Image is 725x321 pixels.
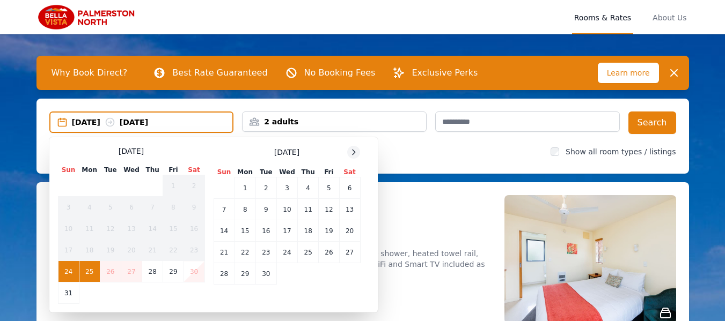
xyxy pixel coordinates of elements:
[121,240,142,261] td: 20
[121,165,142,175] th: Wed
[339,242,360,263] td: 27
[184,240,204,261] td: 23
[79,197,100,218] td: 4
[319,167,339,177] th: Fri
[214,220,235,242] td: 14
[184,175,204,197] td: 2
[298,220,319,242] td: 18
[214,167,235,177] th: Sun
[339,220,360,242] td: 20
[184,261,204,282] td: 30
[58,197,79,218] td: 3
[100,240,121,261] td: 19
[255,242,276,263] td: 23
[43,62,136,84] span: Why Book Direct?
[121,197,142,218] td: 6
[214,242,235,263] td: 21
[235,242,255,263] td: 22
[412,66,478,79] p: Exclusive Perks
[100,165,121,175] th: Tue
[58,261,79,282] td: 24
[214,199,235,220] td: 7
[276,167,297,177] th: Wed
[172,66,267,79] p: Best Rate Guaranteed
[235,167,255,177] th: Mon
[319,220,339,242] td: 19
[255,167,276,177] th: Tue
[255,199,276,220] td: 9
[566,147,676,156] label: Show all room types / listings
[121,218,142,240] td: 13
[598,63,659,83] span: Learn more
[163,197,184,218] td: 8
[184,218,204,240] td: 16
[163,165,184,175] th: Fri
[184,165,204,175] th: Sat
[298,177,319,199] td: 4
[142,261,163,282] td: 28
[298,242,319,263] td: 25
[163,240,184,261] td: 22
[243,116,426,127] div: 2 adults
[121,261,142,282] td: 27
[255,220,276,242] td: 16
[36,4,140,30] img: Bella Vista Palmerston North
[79,240,100,261] td: 18
[255,177,276,199] td: 2
[184,197,204,218] td: 9
[163,261,184,282] td: 29
[119,146,144,156] span: [DATE]
[58,218,79,240] td: 10
[319,177,339,199] td: 5
[304,66,376,79] p: No Booking Fees
[100,218,121,240] td: 12
[298,199,319,220] td: 11
[339,177,360,199] td: 6
[628,111,676,134] button: Search
[142,218,163,240] td: 14
[235,177,255,199] td: 1
[142,240,163,261] td: 21
[100,197,121,218] td: 5
[58,165,79,175] th: Sun
[274,147,299,158] span: [DATE]
[319,242,339,263] td: 26
[79,218,100,240] td: 11
[142,197,163,218] td: 7
[79,165,100,175] th: Mon
[235,220,255,242] td: 15
[142,165,163,175] th: Thu
[298,167,319,177] th: Thu
[214,263,235,285] td: 28
[163,218,184,240] td: 15
[276,177,297,199] td: 3
[255,263,276,285] td: 30
[58,282,79,304] td: 31
[276,242,297,263] td: 24
[79,261,100,282] td: 25
[72,117,233,128] div: [DATE] [DATE]
[163,175,184,197] td: 1
[339,199,360,220] td: 13
[339,167,360,177] th: Sat
[58,240,79,261] td: 17
[100,261,121,282] td: 26
[235,263,255,285] td: 29
[235,199,255,220] td: 8
[276,220,297,242] td: 17
[319,199,339,220] td: 12
[276,199,297,220] td: 10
